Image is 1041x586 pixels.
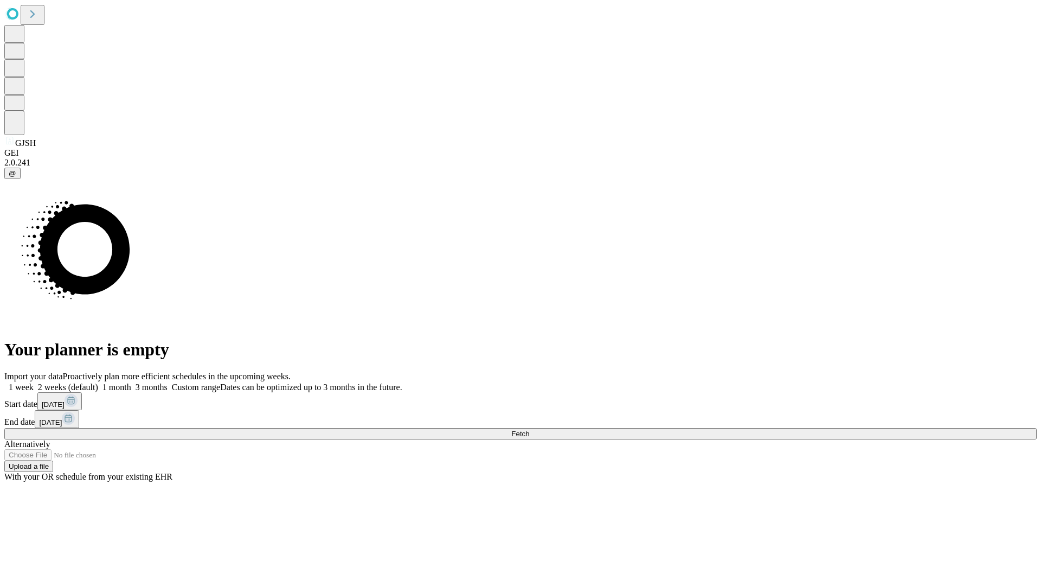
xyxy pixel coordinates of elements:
span: Alternatively [4,439,50,449]
button: [DATE] [35,410,79,428]
span: Import your data [4,372,63,381]
span: Proactively plan more efficient schedules in the upcoming weeks. [63,372,291,381]
div: 2.0.241 [4,158,1037,168]
div: GEI [4,148,1037,158]
button: @ [4,168,21,179]
span: 1 month [102,383,131,392]
span: GJSH [15,138,36,148]
span: 1 week [9,383,34,392]
span: @ [9,169,16,177]
span: 3 months [136,383,168,392]
span: [DATE] [42,400,65,409]
button: Upload a file [4,461,53,472]
button: Fetch [4,428,1037,439]
div: End date [4,410,1037,428]
span: Custom range [172,383,220,392]
h1: Your planner is empty [4,340,1037,360]
button: [DATE] [37,392,82,410]
span: [DATE] [39,418,62,426]
span: With your OR schedule from your existing EHR [4,472,172,481]
span: Dates can be optimized up to 3 months in the future. [220,383,402,392]
span: 2 weeks (default) [38,383,98,392]
span: Fetch [511,430,529,438]
div: Start date [4,392,1037,410]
